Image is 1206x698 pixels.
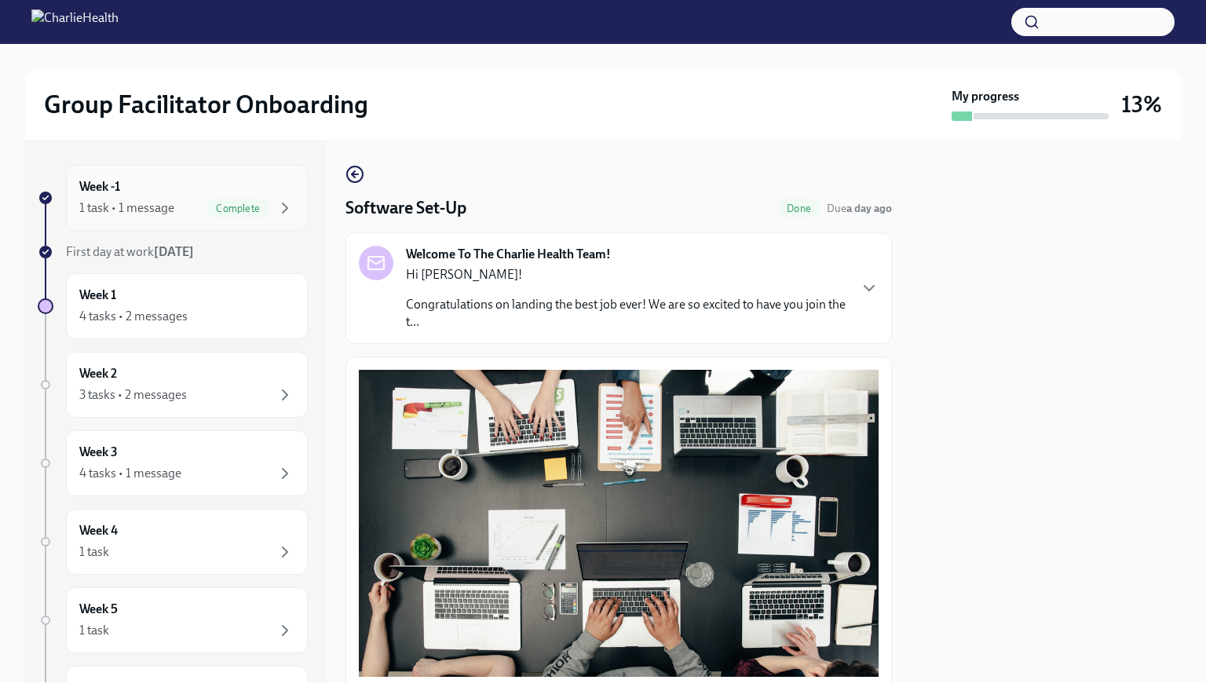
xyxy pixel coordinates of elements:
span: Due [827,202,892,215]
h3: 13% [1121,90,1162,119]
a: Week 14 tasks • 2 messages [38,273,308,339]
h4: Software Set-Up [345,196,466,220]
a: Week 23 tasks • 2 messages [38,352,308,418]
span: Complete [206,203,269,214]
h6: Week 3 [79,444,118,461]
a: Week 51 task [38,587,308,653]
p: Congratulations on landing the best job ever! We are so excited to have you join the t... [406,296,847,331]
div: 1 task [79,622,109,639]
img: CharlieHealth [31,9,119,35]
a: Week -11 task • 1 messageComplete [38,165,308,231]
strong: Welcome To The Charlie Health Team! [406,246,611,263]
h6: Week 2 [79,365,117,382]
span: First day at work [66,244,194,259]
h6: Week 1 [79,287,116,304]
button: Zoom image [359,370,879,677]
div: 4 tasks • 2 messages [79,308,188,325]
h2: Group Facilitator Onboarding [44,89,368,120]
span: Done [777,203,820,214]
div: 1 task • 1 message [79,199,174,217]
a: Week 34 tasks • 1 message [38,430,308,496]
strong: a day ago [846,202,892,215]
h6: Week 6 [79,679,118,696]
h6: Week -1 [79,178,120,196]
span: September 3rd, 2025 09:00 [827,201,892,216]
strong: My progress [952,88,1019,105]
div: 4 tasks • 1 message [79,465,181,482]
div: 3 tasks • 2 messages [79,386,187,404]
p: Hi [PERSON_NAME]! [406,266,847,283]
h6: Week 4 [79,522,118,539]
div: 1 task [79,543,109,561]
a: First day at work[DATE] [38,243,308,261]
strong: [DATE] [154,244,194,259]
a: Week 41 task [38,509,308,575]
h6: Week 5 [79,601,118,618]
